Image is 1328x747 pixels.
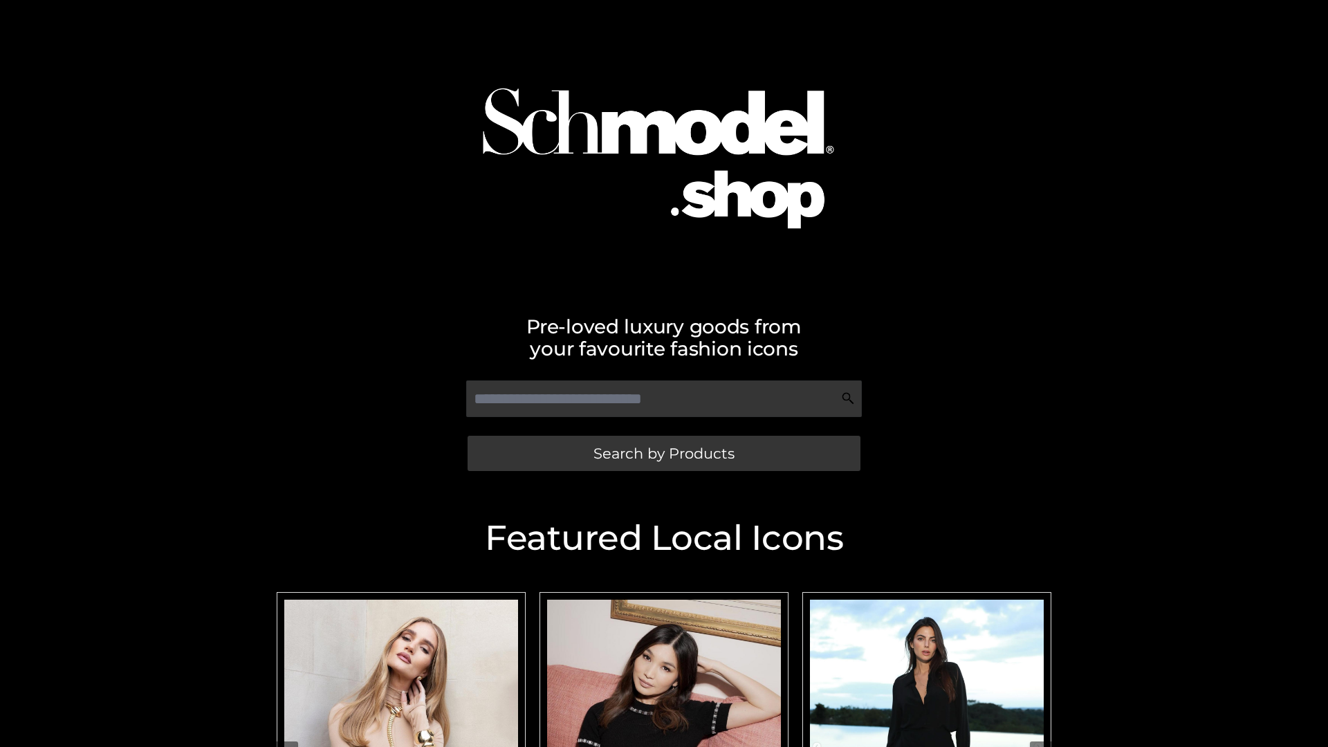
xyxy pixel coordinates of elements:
h2: Featured Local Icons​ [270,521,1058,555]
span: Search by Products [593,446,735,461]
h2: Pre-loved luxury goods from your favourite fashion icons [270,315,1058,360]
img: Search Icon [841,391,855,405]
a: Search by Products [468,436,860,471]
